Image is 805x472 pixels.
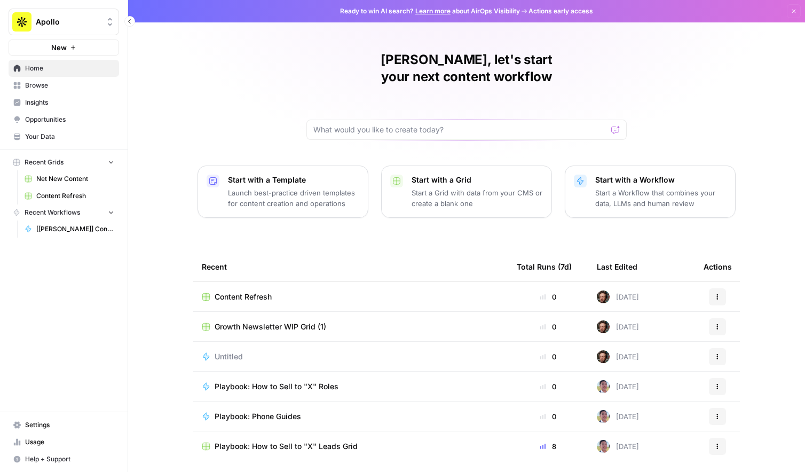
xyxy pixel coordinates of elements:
[597,290,610,303] img: xqyknumvwcwzrq9hj7fdf50g4vmx
[12,12,31,32] img: Apollo Logo
[412,187,543,209] p: Start a Grid with data from your CMS or create a blank one
[20,187,119,204] a: Content Refresh
[595,187,727,209] p: Start a Workflow that combines your data, LLMs and human review
[340,6,520,16] span: Ready to win AI search? about AirOps Visibility
[202,411,500,422] a: Playbook: Phone Guides
[198,166,368,218] button: Start with a TemplateLaunch best-practice driven templates for content creation and operations
[313,124,607,135] input: What would you like to create today?
[228,175,359,185] p: Start with a Template
[36,224,114,234] span: [[PERSON_NAME]] Content Refresh
[9,94,119,111] a: Insights
[9,451,119,468] button: Help + Support
[25,81,114,90] span: Browse
[51,42,67,53] span: New
[595,175,727,185] p: Start with a Workflow
[9,434,119,451] a: Usage
[215,381,338,392] span: Playbook: How to Sell to "X" Roles
[25,208,80,217] span: Recent Workflows
[36,174,114,184] span: Net New Content
[9,111,119,128] a: Opportunities
[9,77,119,94] a: Browse
[202,381,500,392] a: Playbook: How to Sell to "X" Roles
[36,191,114,201] span: Content Refresh
[597,320,610,333] img: xqyknumvwcwzrq9hj7fdf50g4vmx
[25,115,114,124] span: Opportunities
[9,204,119,221] button: Recent Workflows
[597,320,639,333] div: [DATE]
[25,420,114,430] span: Settings
[25,64,114,73] span: Home
[415,7,451,15] a: Learn more
[517,411,580,422] div: 0
[9,40,119,56] button: New
[202,252,500,281] div: Recent
[528,6,593,16] span: Actions early access
[517,252,572,281] div: Total Runs (7d)
[704,252,732,281] div: Actions
[517,351,580,362] div: 0
[215,351,243,362] span: Untitled
[202,351,500,362] a: Untitled
[202,292,500,302] a: Content Refresh
[228,187,359,209] p: Launch best-practice driven templates for content creation and operations
[306,51,627,85] h1: [PERSON_NAME], let's start your next content workflow
[597,350,639,363] div: [DATE]
[517,441,580,452] div: 8
[381,166,552,218] button: Start with a GridStart a Grid with data from your CMS or create a blank one
[9,416,119,434] a: Settings
[20,221,119,238] a: [[PERSON_NAME]] Content Refresh
[597,410,610,423] img: 99f2gcj60tl1tjps57nny4cf0tt1
[597,350,610,363] img: xqyknumvwcwzrq9hj7fdf50g4vmx
[517,292,580,302] div: 0
[9,128,119,145] a: Your Data
[412,175,543,185] p: Start with a Grid
[597,410,639,423] div: [DATE]
[597,440,639,453] div: [DATE]
[25,132,114,141] span: Your Data
[9,154,119,170] button: Recent Grids
[517,321,580,332] div: 0
[25,98,114,107] span: Insights
[215,411,301,422] span: Playbook: Phone Guides
[215,441,358,452] span: Playbook: How to Sell to "X" Leads Grid
[597,252,637,281] div: Last Edited
[25,158,64,167] span: Recent Grids
[215,321,326,332] span: Growth Newsletter WIP Grid (1)
[597,380,610,393] img: 99f2gcj60tl1tjps57nny4cf0tt1
[597,440,610,453] img: 99f2gcj60tl1tjps57nny4cf0tt1
[9,9,119,35] button: Workspace: Apollo
[517,381,580,392] div: 0
[565,166,736,218] button: Start with a WorkflowStart a Workflow that combines your data, LLMs and human review
[9,60,119,77] a: Home
[25,437,114,447] span: Usage
[202,321,500,332] a: Growth Newsletter WIP Grid (1)
[202,441,500,452] a: Playbook: How to Sell to "X" Leads Grid
[20,170,119,187] a: Net New Content
[25,454,114,464] span: Help + Support
[597,380,639,393] div: [DATE]
[215,292,272,302] span: Content Refresh
[597,290,639,303] div: [DATE]
[36,17,100,27] span: Apollo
